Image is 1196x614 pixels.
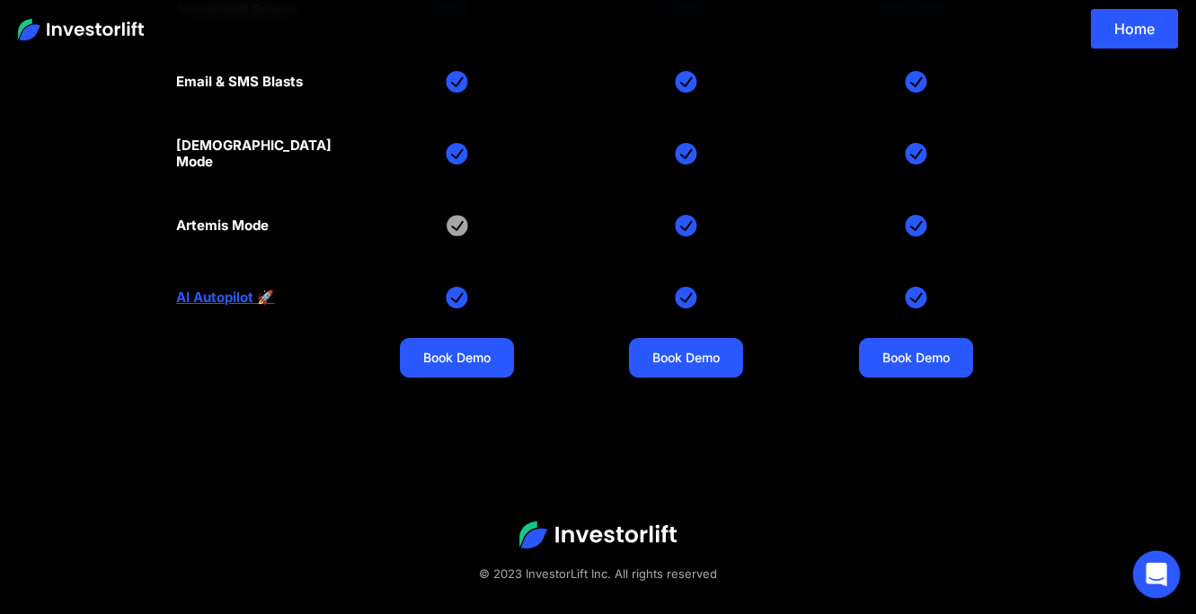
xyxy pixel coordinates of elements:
[176,74,303,90] div: Email & SMS Blasts
[176,138,332,170] div: [DEMOGRAPHIC_DATA] Mode
[859,338,973,378] a: Book Demo
[176,289,274,306] a: AI Autopilot 🚀
[629,338,743,378] a: Book Demo
[36,563,1160,584] div: © 2023 InvestorLift Inc. All rights reserved
[176,218,269,234] div: Artemis Mode
[400,338,514,378] a: Book Demo
[1091,9,1178,49] a: Home
[1133,551,1181,599] div: Open Intercom Messenger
